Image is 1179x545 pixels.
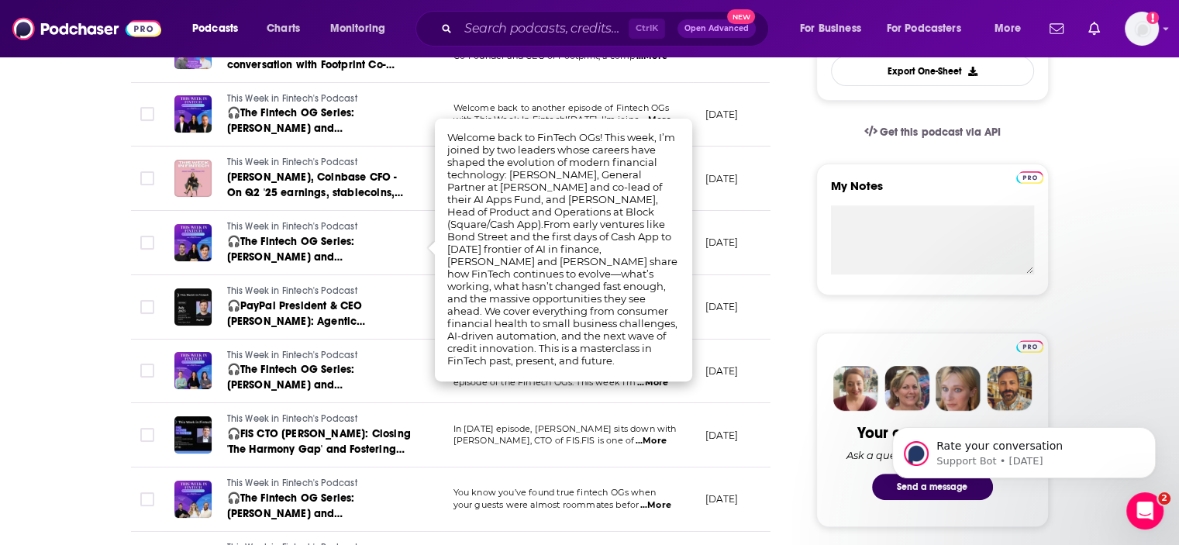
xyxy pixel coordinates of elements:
[705,300,739,313] p: [DATE]
[1043,16,1070,42] a: Show notifications dropdown
[192,18,238,40] span: Podcasts
[629,19,665,39] span: Ctrl K
[705,429,739,442] p: [DATE]
[140,107,154,121] span: Toggle select row
[453,102,670,113] span: Welcome back to another episode of Fintech OGs
[1016,171,1043,184] img: Podchaser Pro
[453,114,639,125] span: with This Week In Fintech![DATE], I’m joine
[640,499,671,512] span: ...More
[453,50,636,61] span: Co-Founder and CEO of Footprint, a comp
[677,19,756,38] button: Open AdvancedNew
[227,220,413,234] a: This Week in Fintech's Podcast
[140,492,154,506] span: Toggle select row
[227,105,413,136] a: 🎧The Fintech OG Series: [PERSON_NAME] and [PERSON_NAME]
[227,235,355,279] span: 🎧The Fintech OG Series: [PERSON_NAME] and [PERSON_NAME]
[227,363,355,407] span: 🎧The Fintech OG Series: [PERSON_NAME] and [PERSON_NAME]
[181,16,258,41] button: open menu
[846,449,1019,461] div: Ask a question or make a request.
[227,298,413,329] a: 🎧PayPal President & CEO [PERSON_NAME]: Agentic Commerce, Stablecoins, AI, and Transforming a Glob...
[227,285,413,298] a: This Week in Fintech's Podcast
[1125,12,1159,46] span: Logged in as mindyn
[227,412,413,426] a: This Week in Fintech's Podcast
[831,178,1034,205] label: My Notes
[1158,492,1170,505] span: 2
[995,18,1021,40] span: More
[637,377,668,389] span: ...More
[705,236,739,249] p: [DATE]
[857,423,1007,443] div: Your concierge team
[227,171,412,230] span: [PERSON_NAME], Coinbase CFO - On Q2 '25 earnings, stablecoins, and Coinbase's growing derivatives...
[453,487,656,498] span: You know you’ve found true fintech OGs when
[453,435,635,446] span: [PERSON_NAME], CTO of FIS.FIS is one of
[227,156,413,170] a: This Week in Fintech's Podcast
[884,366,929,411] img: Barbara Profile
[227,478,357,488] span: This Week in Fintech's Podcast
[447,131,677,367] span: Welcome back to FinTech OGs! This week, I’m joined by two leaders whose careers have shaped the e...
[140,428,154,442] span: Toggle select row
[1016,340,1043,353] img: Podchaser Pro
[227,491,413,522] a: 🎧The Fintech OG Series: [PERSON_NAME] and [PERSON_NAME]
[227,426,413,457] a: 🎧FIS CTO [PERSON_NAME]: Closing 'The Harmony Gap' and Fostering Innovation at a Global Fintech Giant
[319,16,405,41] button: open menu
[705,172,739,185] p: [DATE]
[1146,12,1159,24] svg: Add a profile image
[987,366,1032,411] img: Jon Profile
[640,114,671,126] span: ...More
[227,492,355,536] span: 🎧The Fintech OG Series: [PERSON_NAME] and [PERSON_NAME]
[636,435,667,447] span: ...More
[453,423,677,434] span: In [DATE] episode, [PERSON_NAME] sits down with
[705,108,739,121] p: [DATE]
[227,92,413,106] a: This Week in Fintech's Podcast
[227,106,355,150] span: 🎧The Fintech OG Series: [PERSON_NAME] and [PERSON_NAME]
[140,236,154,250] span: Toggle select row
[140,300,154,314] span: Toggle select row
[330,18,385,40] span: Monitoring
[267,18,300,40] span: Charts
[705,364,739,378] p: [DATE]
[1125,12,1159,46] button: Show profile menu
[227,93,357,104] span: This Week in Fintech's Podcast
[1082,16,1106,42] a: Show notifications dropdown
[705,492,739,505] p: [DATE]
[227,170,413,201] a: [PERSON_NAME], Coinbase CFO - On Q2 '25 earnings, stablecoins, and Coinbase's growing derivatives...
[227,427,411,487] span: 🎧FIS CTO [PERSON_NAME]: Closing 'The Harmony Gap' and Fostering Innovation at a Global Fintech Giant
[1126,492,1163,529] iframe: Intercom live chat
[1125,12,1159,46] img: User Profile
[227,234,413,265] a: 🎧The Fintech OG Series: [PERSON_NAME] and [PERSON_NAME]
[869,395,1179,503] iframe: Intercom notifications message
[1016,338,1043,353] a: Pro website
[453,377,636,388] span: episode of the FinTech OGs. This week I'm
[727,9,755,24] span: New
[877,16,984,41] button: open menu
[140,364,154,378] span: Toggle select row
[684,25,749,33] span: Open Advanced
[257,16,309,41] a: Charts
[227,350,357,360] span: This Week in Fintech's Podcast
[227,413,357,424] span: This Week in Fintech's Podcast
[227,285,357,296] span: This Week in Fintech's Podcast
[140,171,154,185] span: Toggle select row
[227,157,357,167] span: This Week in Fintech's Podcast
[227,349,413,363] a: This Week in Fintech's Podcast
[800,18,861,40] span: For Business
[936,366,981,411] img: Jules Profile
[227,43,395,87] span: 🎧 The Philosophy of Identity, a conversation with Footprint Co-Founder [PERSON_NAME]
[1016,169,1043,184] a: Pro website
[833,366,878,411] img: Sydney Profile
[12,14,161,43] img: Podchaser - Follow, Share and Rate Podcasts
[831,56,1034,86] button: Export One-Sheet
[789,16,881,41] button: open menu
[227,299,401,359] span: 🎧PayPal President & CEO [PERSON_NAME]: Agentic Commerce, Stablecoins, AI, and Transforming a Glob...
[227,362,413,393] a: 🎧The Fintech OG Series: [PERSON_NAME] and [PERSON_NAME]
[887,18,961,40] span: For Podcasters
[458,16,629,41] input: Search podcasts, credits, & more...
[984,16,1040,41] button: open menu
[430,11,784,47] div: Search podcasts, credits, & more...
[880,126,1000,139] span: Get this podcast via API
[227,477,413,491] a: This Week in Fintech's Podcast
